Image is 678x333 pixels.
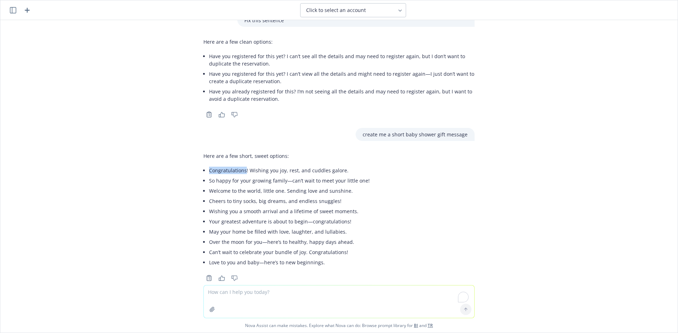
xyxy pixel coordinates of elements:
[244,17,468,24] p: Fix this sentence
[203,38,475,45] p: Here are a few clean options:
[209,186,370,196] li: Welcome to the world, little one. Sending love and sunshine.
[428,322,433,328] a: TR
[209,196,370,206] li: Cheers to tiny socks, big dreams, and endless snuggles!
[209,227,370,237] li: May your home be filled with love, laughter, and lullabies.
[414,322,418,328] a: BI
[209,86,475,104] li: Have you already registered for this? I’m not seeing all the details and may need to register aga...
[204,285,474,318] textarea: To enrich screen reader interactions, please activate Accessibility in Grammarly extension settings
[229,110,240,119] button: Thumbs down
[209,206,370,216] li: Wishing you a smooth arrival and a lifetime of sweet moments.
[209,165,370,175] li: Congratulations! Wishing you joy, rest, and cuddles galore.
[203,152,370,160] p: Here are a few short, sweet options:
[209,69,475,86] li: Have you registered for this yet? I can’t view all the details and might need to register again—I...
[209,247,370,257] li: Can’t wait to celebrate your bundle of joy. Congratulations!
[229,273,240,283] button: Thumbs down
[209,216,370,227] li: Your greatest adventure is about to begin—congratulations!
[363,131,468,138] p: create me a short baby shower gift message
[3,318,675,333] span: Nova Assist can make mistakes. Explore what Nova can do: Browse prompt library for and
[206,275,212,281] svg: Copy to clipboard
[300,3,406,17] button: Click to select an account
[209,237,370,247] li: Over the moon for you—here’s to healthy, happy days ahead.
[306,7,366,14] span: Click to select an account
[209,175,370,186] li: So happy for your growing family—can’t wait to meet your little one!
[209,257,370,267] li: Love to you and baby—here’s to new beginnings.
[206,111,212,118] svg: Copy to clipboard
[209,51,475,69] li: Have you registered for this yet? I can’t see all the details and may need to register again, but...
